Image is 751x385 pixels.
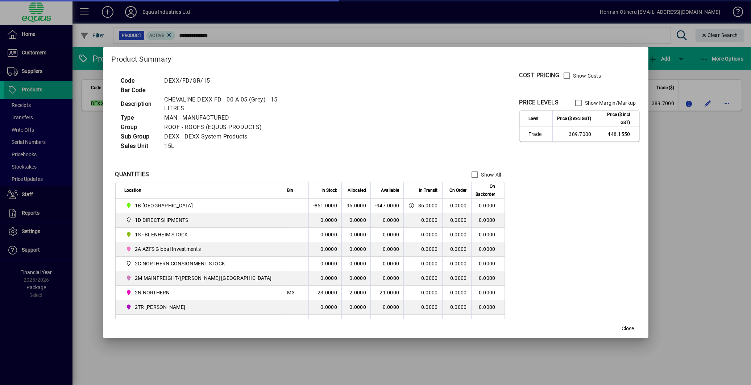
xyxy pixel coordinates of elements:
label: Show Margin/Markup [584,99,636,107]
td: Type [117,113,161,123]
td: 29.0000 [308,315,341,329]
td: 0.0000 [308,271,341,286]
span: 0.0000 [450,275,467,281]
td: 0.0000 [370,271,403,286]
td: 0.0000 [370,300,403,315]
span: 0.0000 [450,217,467,223]
td: 5.0000 [370,315,403,329]
td: Code [117,76,161,86]
td: ROOF - ROOFS (EQUUS PRODUCTS) [161,123,293,132]
span: 2N NORTHERN [125,288,275,297]
td: M3 [283,286,308,300]
div: COST PRICING [519,71,560,80]
span: 0.0000 [421,304,438,310]
span: 1B [GEOGRAPHIC_DATA] [135,202,193,209]
td: 0.0000 [471,213,505,228]
span: 1D DIRECT SHPMENTS [125,216,275,224]
span: 0.0000 [450,261,467,266]
span: 0.0000 [450,290,467,295]
td: Bar Code [117,86,161,95]
td: 0.0000 [308,242,341,257]
span: Available [381,186,399,194]
td: Sales Unit [117,141,161,151]
td: DEXX - DEXX System Products [161,132,293,141]
td: 0.0000 [308,228,341,242]
td: 0.0000 [370,228,403,242]
td: 23.0000 [308,286,341,300]
span: 2A AZI''S Global Investments [135,245,201,253]
span: 2M MAINFREIGHT/OWENS AUCKLAND [125,274,275,282]
td: Description [117,95,161,113]
span: 0.0000 [421,290,438,295]
td: 0.0000 [471,286,505,300]
div: PRICE LEVELS [519,98,559,107]
span: Price ($ incl GST) [601,111,630,127]
span: 0.0000 [450,304,467,310]
td: 0.0000 [370,242,403,257]
span: 1S - BLENHEIM STOCK [125,230,275,239]
td: 24.0000 [341,315,370,329]
span: In Transit [419,186,438,194]
td: 389.7000 [552,127,596,141]
td: 15L [161,141,293,151]
h2: Product Summary [103,47,648,68]
td: -947.0000 [370,199,403,213]
span: 0.0000 [450,232,467,237]
span: 0.0000 [421,261,438,266]
td: 0.0000 [341,228,370,242]
span: On Order [450,186,467,194]
td: 96.0000 [341,199,370,213]
span: Price ($ excl GST) [557,115,592,123]
td: 448.1550 [596,127,639,141]
td: 0.0000 [370,257,403,271]
td: 0.0000 [341,257,370,271]
td: 0.0000 [370,213,403,228]
span: On Backorder [476,182,495,198]
span: Allocated [348,186,366,194]
span: 2A AZI''S Global Investments [125,245,275,253]
span: Trade [529,131,548,138]
td: MAN - MANUFACTURED [161,113,293,123]
button: Close [617,322,640,335]
span: 36.0000 [418,318,438,325]
td: 0.0000 [308,300,341,315]
span: 1S - BLENHEIM STOCK [135,231,188,238]
span: Location [125,186,142,194]
div: QUANTITIES [115,170,149,179]
span: Close [622,325,634,332]
span: 0.0000 [450,203,467,208]
span: 2TR [PERSON_NAME] [135,303,185,311]
span: 0.0000 [450,246,467,252]
td: 0.0000 [471,271,505,286]
td: 0.0000 [341,271,370,286]
td: 0.0000 [341,242,370,257]
td: E3 [283,315,308,329]
span: 1B BLENHEIM [125,201,275,210]
span: 36.0000 [418,202,438,209]
td: 0.0000 [471,300,505,315]
span: 3C CENTRAL [135,318,165,325]
td: 0.0000 [341,300,370,315]
td: 0.0000 [308,213,341,228]
span: Bin [287,186,294,194]
span: 1D DIRECT SHPMENTS [135,216,188,224]
td: Sub Group [117,132,161,141]
td: CHEVALINE DEXX FD - 00-A-05 (Grey) - 15 LITRES [161,95,293,113]
td: -851.0000 [308,199,341,213]
span: 2TR TOM RYAN CARTAGE [125,303,275,311]
td: 2.0000 [341,286,370,300]
td: 0.0000 [471,315,505,329]
td: 0.0000 [471,242,505,257]
span: Level [529,115,539,123]
span: 3C CENTRAL [125,317,275,326]
td: DEXX/FD/GR/15 [161,76,293,86]
td: 0.0000 [471,257,505,271]
td: 0.0000 [341,213,370,228]
span: In Stock [321,186,337,194]
td: Group [117,123,161,132]
span: 0.0000 [421,232,438,237]
label: Show All [480,171,501,178]
span: 0.0000 [421,275,438,281]
span: 0.0000 [421,246,438,252]
span: 2N NORTHERN [135,289,170,296]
